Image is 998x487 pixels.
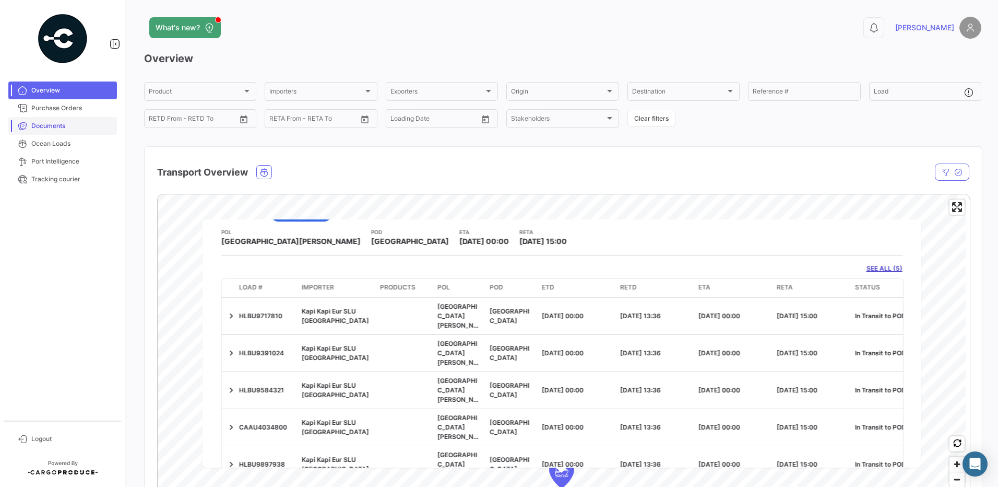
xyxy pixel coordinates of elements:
span: Product [149,89,242,97]
span: [DATE] 00:00 [542,423,584,431]
span: [GEOGRAPHIC_DATA] [490,344,529,361]
span: Purchase Orders [31,103,113,113]
span: Tracking courier [31,175,113,184]
span: Products [380,282,415,292]
span: [GEOGRAPHIC_DATA][PERSON_NAME] [437,302,479,338]
input: To [291,117,333,124]
button: Enter fullscreen [949,200,965,215]
span: In Transit to POD [855,386,906,393]
span: [DATE] 13:36 [620,386,661,393]
span: [DATE] 00:00 [698,423,740,431]
img: placeholder-user.png [959,17,981,39]
span: RETD [620,282,637,292]
span: [DATE] 15:00 [519,237,567,246]
span: Load # [239,282,263,292]
span: ACHELOOS [221,209,263,219]
span: Exporters [390,89,484,97]
a: Port Intelligence [8,153,117,170]
a: Tracking courier [8,170,117,188]
span: Ocean Loads [31,139,113,148]
span: Origin [511,89,604,97]
span: [DATE] 00:00 [542,311,584,319]
datatable-header-cell: RETA [773,278,851,297]
span: In Transit to POD [855,311,906,319]
span: Importers [269,89,363,97]
span: [GEOGRAPHIC_DATA][PERSON_NAME] [221,236,361,247]
span: [DATE] 00:00 [698,349,740,356]
button: Open calendar [478,111,493,127]
span: [GEOGRAPHIC_DATA] [490,307,529,324]
span: [GEOGRAPHIC_DATA][PERSON_NAME] [437,413,479,449]
datatable-header-cell: Products [376,278,433,297]
span: Kapi Kapi Eur SLU [GEOGRAPHIC_DATA] [302,344,369,361]
span: [GEOGRAPHIC_DATA] [490,381,529,398]
span: ETA [698,282,710,292]
div: Abrir Intercom Messenger [963,451,988,477]
button: Clear filters [627,110,675,127]
span: [GEOGRAPHIC_DATA] [371,236,449,247]
span: [DATE] 13:36 [620,423,661,431]
span: [GEOGRAPHIC_DATA] [490,418,529,435]
span: [DATE] 15:00 [777,311,817,319]
div: CAAU4034800 [239,422,293,432]
span: [GEOGRAPHIC_DATA][PERSON_NAME] [437,450,479,486]
app-card-info-title: POD [371,228,449,236]
span: Destination [632,89,726,97]
span: [DATE] 00:00 [459,237,509,246]
span: [GEOGRAPHIC_DATA][PERSON_NAME] [437,339,479,375]
span: [DATE] 00:00 [698,460,740,468]
app-card-info-title: ETA [459,228,509,236]
datatable-header-cell: Importer [298,278,376,297]
span: [DATE] 00:00 [698,311,740,319]
button: Ocean [257,166,271,179]
span: RETA [777,282,793,292]
app-card-info-title: RETA [519,228,567,236]
span: [DATE] 00:00 [542,386,584,393]
input: To [171,117,212,124]
button: Open calendar [357,111,373,127]
div: HLBU9897938 [239,459,293,469]
datatable-header-cell: ETD [538,278,616,297]
div: HLBU9391024 [239,348,293,357]
span: [DATE] 13:36 [620,349,661,356]
datatable-header-cell: ETA [694,278,773,297]
span: What's new? [156,22,200,33]
span: POD [490,282,503,292]
span: ETD [542,282,554,292]
div: HLBU9717810 [239,311,293,320]
app-card-info-title: POL [221,228,361,236]
span: Kapi Kapi Eur SLU [GEOGRAPHIC_DATA] [302,418,369,435]
span: [DATE] 00:00 [698,386,740,393]
datatable-header-cell: RETD [616,278,694,297]
span: In Transit to POD [855,460,906,468]
span: Kapi Kapi Eur SLU [GEOGRAPHIC_DATA] [302,455,369,472]
span: [DATE] 15:00 [777,423,817,431]
span: Status [855,282,880,292]
span: Zoom out [949,472,965,487]
span: Documents [31,121,113,131]
span: [DATE] 15:00 [777,386,817,393]
h4: Transport Overview [157,165,248,180]
input: To [412,117,454,124]
span: Zoom in [949,457,965,472]
a: Documents [8,117,117,135]
datatable-header-cell: POD [485,278,538,297]
span: [GEOGRAPHIC_DATA][PERSON_NAME] [437,376,479,412]
a: Ocean Loads [8,135,117,153]
span: Importer [302,282,334,292]
span: [DATE] 13:36 [620,311,661,319]
span: [DATE] 15:00 [777,460,817,468]
span: Overview [31,86,113,95]
span: [PERSON_NAME] [895,22,954,33]
span: [DATE] 13:36 [620,460,661,468]
img: powered-by.png [37,13,89,65]
span: Port Intelligence [31,157,113,166]
div: HLBU9584321 [239,385,293,395]
a: SEE ALL (5) [866,264,902,273]
button: What's new? [149,17,221,38]
span: [DATE] 15:00 [777,349,817,356]
datatable-header-cell: Status [851,278,916,297]
span: [GEOGRAPHIC_DATA] [490,455,529,472]
span: Kapi Kapi Eur SLU [GEOGRAPHIC_DATA] [302,307,369,324]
